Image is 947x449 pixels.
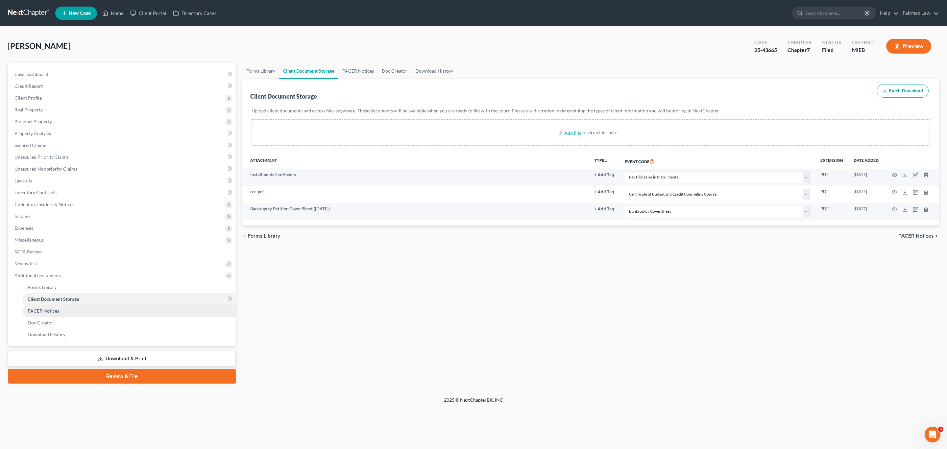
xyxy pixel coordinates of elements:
[595,172,614,178] a: + Add Tag
[807,47,810,53] span: 7
[279,63,338,79] a: Client Document Storage
[848,169,884,186] td: [DATE]
[14,166,77,172] span: Unsecured Nonpriority Claims
[934,233,939,239] i: chevron_right
[22,329,236,341] a: Download History
[848,154,884,169] th: Date added
[14,119,52,124] span: Personal Property
[14,71,48,77] span: Case Dashboard
[595,207,614,211] button: + Add Tag
[848,186,884,203] td: [DATE]
[14,130,51,136] span: Property Analysis
[22,281,236,293] a: Forms Library
[378,63,411,79] a: Doc Creator
[286,397,661,409] div: 2025 © NextChapterBK, INC
[9,163,236,175] a: Unsecured Nonpriority Claims
[595,206,614,212] a: + Add Tag
[848,203,884,220] td: [DATE]
[9,187,236,199] a: Executory Contracts
[9,246,236,258] a: SOFA Review
[28,320,53,325] span: Doc Creator
[14,249,42,254] span: SOFA Review
[14,213,30,219] span: Income
[242,154,589,169] th: Attachment
[595,190,614,194] button: + Add Tag
[242,233,280,239] button: chevron_left Forms Library
[583,129,618,136] div: or drop files here
[754,39,777,46] div: Case
[898,233,934,239] span: PACER Notices
[14,154,69,160] span: Unsecured Priority Claims
[170,7,220,19] a: Directory Cases
[9,80,236,92] a: Credit Report
[815,203,848,220] td: PDF
[595,189,614,195] a: + Add Tag
[242,169,589,186] td: Installments Fee Sheets
[886,39,931,54] button: Preview
[8,351,236,366] a: Download & Print
[595,173,614,177] button: + Add Tag
[14,107,43,112] span: Real Property
[411,63,457,79] a: Download History
[9,128,236,139] a: Property Analysis
[14,272,61,278] span: Additional Documents
[938,427,943,432] span: 6
[28,332,65,337] span: Download History
[8,369,236,384] a: Review & File
[14,190,57,195] span: Executory Contracts
[9,139,236,151] a: Secured Claims
[14,142,46,148] span: Secured Claims
[99,7,127,19] a: Home
[252,107,930,114] p: Upload client documents and access files anywhere. These documents will be available when you are...
[242,233,248,239] i: chevron_left
[127,7,170,19] a: Client Portal
[22,305,236,317] a: PACER Notices
[925,427,940,442] iframe: Intercom live chat
[242,203,589,220] td: Bankruptcy Petition Cover Sheet ([DATE])
[889,88,923,94] span: Batch Download
[815,169,848,186] td: PDF
[338,63,378,79] a: PACER Notices
[14,95,42,101] span: Client Profile
[14,201,74,207] span: Codebtors Insiders & Notices
[595,158,608,163] button: TYPEunfold_more
[250,92,317,100] div: Client Document Storage
[788,46,812,54] div: Chapter
[604,159,608,163] i: unfold_more
[9,151,236,163] a: Unsecured Priority Claims
[852,46,876,54] div: MIEB
[14,261,37,266] span: Means Test
[9,175,236,187] a: Lawsuits
[8,41,70,51] span: [PERSON_NAME]
[28,296,79,302] span: Client Document Storage
[9,68,236,80] a: Case Dashboard
[14,225,33,231] span: Expenses
[619,154,815,169] th: Event Code
[14,178,32,183] span: Lawsuits
[242,186,589,203] td: ccc-pdf
[754,46,777,54] div: 25-43665
[877,84,929,98] button: Batch Download
[852,39,876,46] div: District
[815,186,848,203] td: PDF
[69,11,91,16] span: New Case
[805,7,865,19] input: Search by name...
[248,233,280,239] span: Forms Library
[22,293,236,305] a: Client Document Storage
[877,7,899,19] a: Help
[815,154,848,169] th: Extension
[242,63,279,79] a: Forms Library
[788,39,812,46] div: Chapter
[22,317,236,329] a: Doc Creator
[28,308,59,314] span: PACER Notices
[14,83,43,89] span: Credit Report
[898,233,939,239] button: PACER Notices chevron_right
[822,39,841,46] div: Status
[28,284,57,290] span: Forms Library
[822,46,841,54] div: Filed
[899,7,939,19] a: Fairmax Law
[14,237,44,243] span: Miscellaneous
